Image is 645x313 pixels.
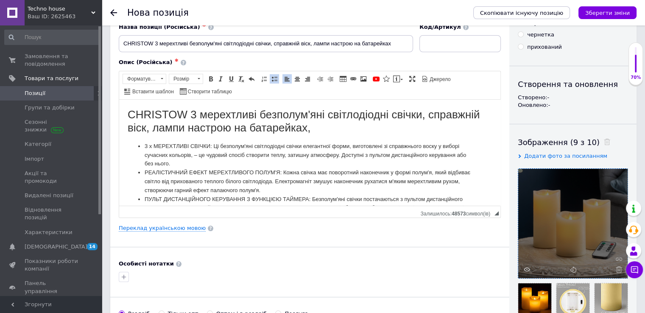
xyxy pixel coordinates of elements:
[428,76,451,83] span: Джерело
[25,170,78,185] span: Акції та промокоди
[349,74,358,84] a: Вставити/Редагувати посилання (Ctrl+L)
[169,74,203,84] a: Розмір
[25,229,73,236] span: Характеристики
[119,225,206,232] a: Переклад українською мовою
[303,74,312,84] a: По правому краю
[119,24,200,30] span: Назва позиції (Російська)
[421,209,494,217] div: Кiлькiсть символiв
[270,74,279,84] a: Вставити/видалити маркований список
[25,243,87,251] span: [DEMOGRAPHIC_DATA]
[247,74,256,84] a: Повернути (Ctrl+Z)
[226,74,236,84] a: Підкреслений (Ctrl+U)
[28,13,102,20] div: Ваш ID: 2625463
[8,8,373,175] body: Редактор, 97AECF64-554E-45CB-AF70-484E8B4C0DF4
[119,35,413,52] input: Наприклад, H&M жіноча сукня зелена 38 розмір вечірня максі з блискітками
[179,87,233,96] a: Створити таблицю
[371,74,381,84] a: Додати відео з YouTube
[326,74,335,84] a: Збільшити відступ
[25,192,73,199] span: Видалені позиції
[316,74,325,84] a: Зменшити відступ
[629,75,642,81] div: 70%
[25,118,78,134] span: Сезонні знижки
[527,43,562,51] div: прихований
[518,94,628,101] div: Створено: -
[626,261,643,278] button: Чат з покупцем
[524,153,607,159] span: Додати фото за посиланням
[382,74,391,84] a: Вставити іконку
[25,53,78,68] span: Замовлення та повідомлення
[87,243,98,250] span: 14
[237,74,246,84] a: Видалити форматування
[25,89,45,97] span: Позиції
[494,211,499,215] span: Потягніть для зміни розмірів
[359,74,368,84] a: Зображення
[119,59,173,65] span: Опис (Російська)
[392,74,404,84] a: Вставити повідомлення
[25,155,44,163] span: Імпорт
[175,58,179,63] span: ✱
[518,79,628,89] div: Створення та оновлення
[110,9,117,16] div: Повернутися назад
[28,5,91,13] span: Techno house
[187,88,232,95] span: Створити таблицю
[25,140,51,148] span: Категорії
[527,31,554,39] div: чернетка
[131,88,174,95] span: Вставити шаблон
[25,104,75,112] span: Групи та добірки
[628,42,643,85] div: 70% Якість заповнення
[25,75,78,82] span: Товари та послуги
[518,101,628,109] div: Оновлено: -
[25,43,347,67] font: 3 x МЕРЕХТЛИВІ СВІЧКИ: Ці безполум'яні світлодіодні свічки елегантної форми, виготовлені зі справ...
[206,74,215,84] a: Жирний (Ctrl+B)
[260,74,269,84] a: Вставити/видалити нумерований список
[338,74,348,84] a: Таблиця
[123,74,158,84] span: Форматування
[202,22,206,28] span: ✱
[119,260,174,267] b: Особисті нотатки
[123,74,166,84] a: Форматування
[169,74,195,84] span: Розмір
[25,70,351,94] font: РЕАЛІСТИЧНИЙ ЕФЕКТ МЕРЕХТЛИВОГО ПОЛУМ'Я: Кожна свічка має поворотний наконечник у формі полум'я, ...
[518,137,628,148] div: Зображення (9 з 10)
[408,74,417,84] a: Максимізувати
[480,10,563,16] span: Скопіювати існуючу позицію
[473,6,570,19] button: Скопіювати існуючу позицію
[4,30,100,45] input: Пошук
[123,87,175,96] a: Вставити шаблон
[578,6,637,19] button: Зберегти зміни
[119,100,500,206] iframe: Редактор, 97AECF64-554E-45CB-AF70-484E8B4C0DF4
[452,211,466,217] span: 48573
[419,24,461,30] span: Код/Артикул
[216,74,226,84] a: Курсив (Ctrl+I)
[420,74,452,84] a: Джерело
[25,96,346,120] font: ПУЛЬТ ДИСТАНЦІЙНОГО КЕРУВАННЯ З ФУНКЦІЄЮ ТАЙМЕРА: Безполум'яні свічки постачаються з пультом дист...
[293,74,302,84] a: По центру
[127,8,189,18] h1: Нова позиція
[25,257,78,273] span: Показники роботи компанії
[8,8,360,34] font: CHRISTOW 3 мерехтливі безполум'яні світлодіодні свічки, справжній віск, лампи настрою на батарейках,
[282,74,292,84] a: По лівому краю
[25,279,78,295] span: Панель управління
[585,10,630,16] i: Зберегти зміни
[25,206,78,221] span: Відновлення позицій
